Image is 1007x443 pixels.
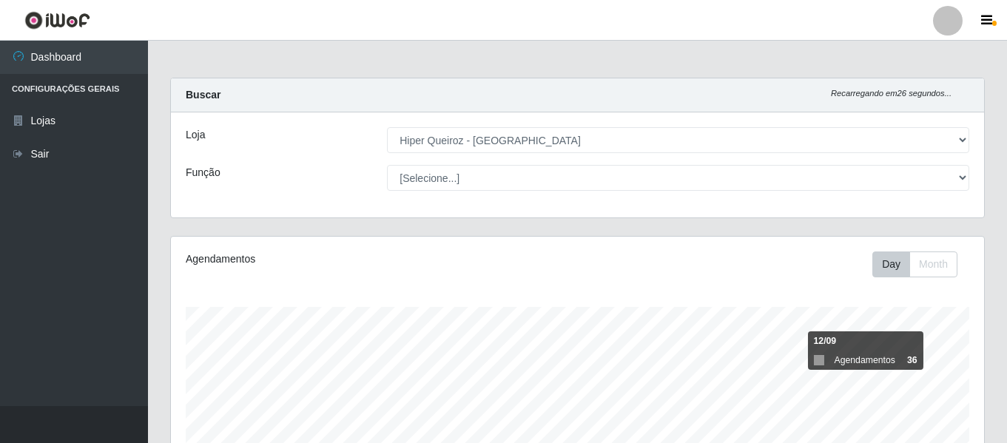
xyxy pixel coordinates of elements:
button: Month [909,251,957,277]
i: Recarregando em 26 segundos... [831,89,952,98]
button: Day [872,251,910,277]
div: Toolbar with button groups [872,251,969,277]
div: Agendamentos [186,251,499,267]
div: First group [872,251,957,277]
label: Função [186,165,220,180]
label: Loja [186,127,205,143]
img: CoreUI Logo [24,11,90,30]
strong: Buscar [186,89,220,101]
